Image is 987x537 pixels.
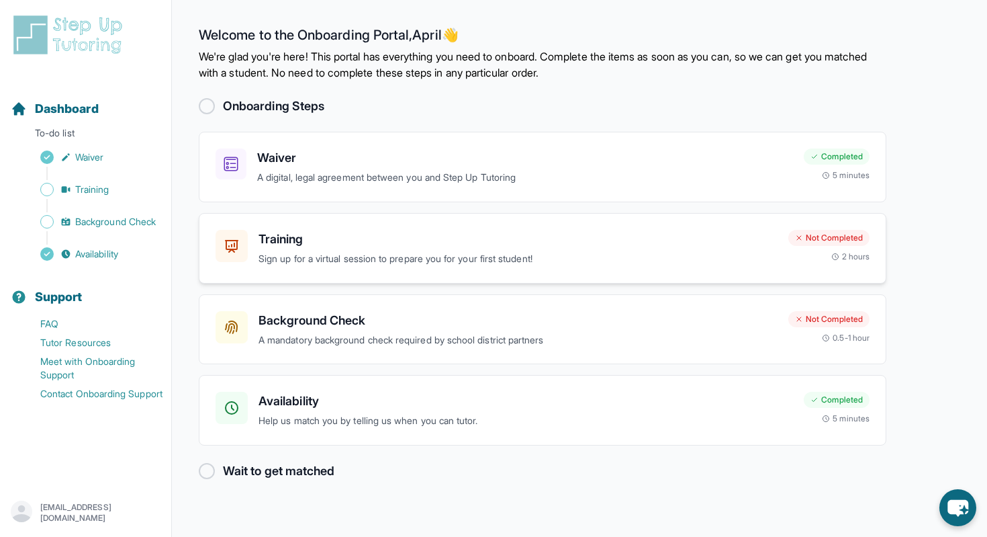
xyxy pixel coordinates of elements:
[199,294,886,365] a: Background CheckA mandatory background check required by school district partnersNot Completed0.5...
[11,99,99,118] a: Dashboard
[35,99,99,118] span: Dashboard
[11,333,171,352] a: Tutor Resources
[258,230,778,249] h3: Training
[199,48,886,81] p: We're glad you're here! This portal has everything you need to onboard. Complete the items as soo...
[11,148,171,167] a: Waiver
[258,413,793,429] p: Help us match you by telling us when you can tutor.
[822,333,869,343] div: 0.5-1 hour
[199,27,886,48] h2: Welcome to the Onboarding Portal, April 👋
[35,288,83,306] span: Support
[75,247,118,261] span: Availability
[11,245,171,263] a: Availability
[11,352,171,384] a: Meet with Onboarding Support
[257,149,793,167] h3: Waiver
[223,462,334,481] h2: Wait to get matched
[75,215,156,229] span: Background Check
[822,170,869,181] div: 5 minutes
[11,212,171,231] a: Background Check
[75,151,103,164] span: Waiver
[75,183,109,196] span: Training
[223,97,324,116] h2: Onboarding Steps
[804,149,869,165] div: Completed
[11,501,160,525] button: [EMAIL_ADDRESS][DOMAIN_NAME]
[5,78,166,124] button: Dashboard
[258,251,778,267] p: Sign up for a virtual session to prepare you for your first student!
[11,13,130,56] img: logo
[11,384,171,403] a: Contact Onboarding Support
[199,132,886,202] a: WaiverA digital, legal agreement between you and Step Up TutoringCompleted5 minutes
[40,502,160,524] p: [EMAIL_ADDRESS][DOMAIN_NAME]
[258,311,778,330] h3: Background Check
[804,392,869,408] div: Completed
[258,392,793,411] h3: Availability
[831,251,870,262] div: 2 hours
[257,170,793,185] p: A digital, legal agreement between you and Step Up Tutoring
[199,375,886,446] a: AvailabilityHelp us match you by telling us when you can tutor.Completed5 minutes
[5,126,166,145] p: To-do list
[788,230,869,246] div: Not Completed
[5,266,166,312] button: Support
[822,413,869,424] div: 5 minutes
[939,489,976,526] button: chat-button
[11,315,171,333] a: FAQ
[258,333,778,348] p: A mandatory background check required by school district partners
[199,213,886,284] a: TrainingSign up for a virtual session to prepare you for your first student!Not Completed2 hours
[788,311,869,327] div: Not Completed
[11,180,171,199] a: Training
